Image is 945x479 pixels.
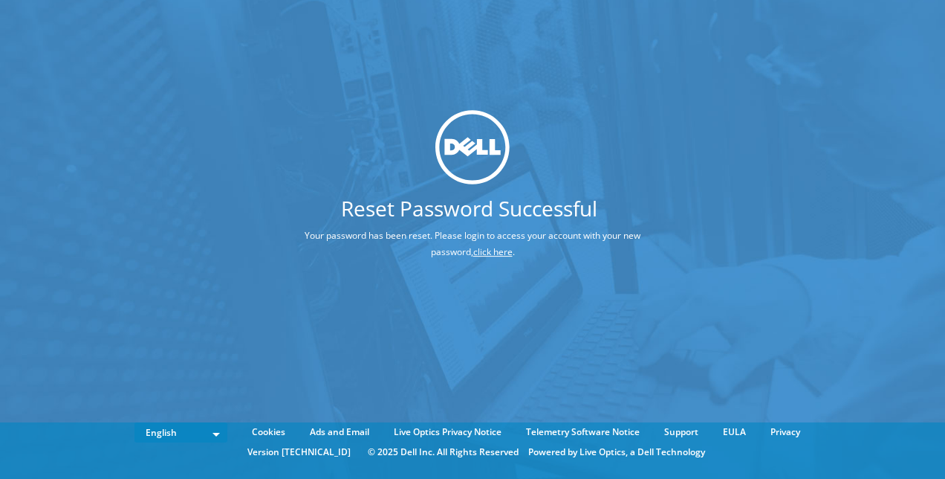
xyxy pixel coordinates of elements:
a: Ads and Email [299,424,380,440]
h1: Reset Password Successful [236,198,701,219]
a: Cookies [241,424,296,440]
li: Version [TECHNICAL_ID] [240,444,358,460]
a: Privacy [759,424,811,440]
a: EULA [712,424,757,440]
li: © 2025 Dell Inc. All Rights Reserved [360,444,526,460]
a: Support [653,424,709,440]
li: Powered by Live Optics, a Dell Technology [528,444,705,460]
a: Telemetry Software Notice [515,424,651,440]
p: Your password has been reset. Please login to access your account with your new password, . [236,228,709,260]
img: dell_svg_logo.svg [435,110,510,184]
a: click here [473,245,513,258]
a: Live Optics Privacy Notice [383,424,513,440]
